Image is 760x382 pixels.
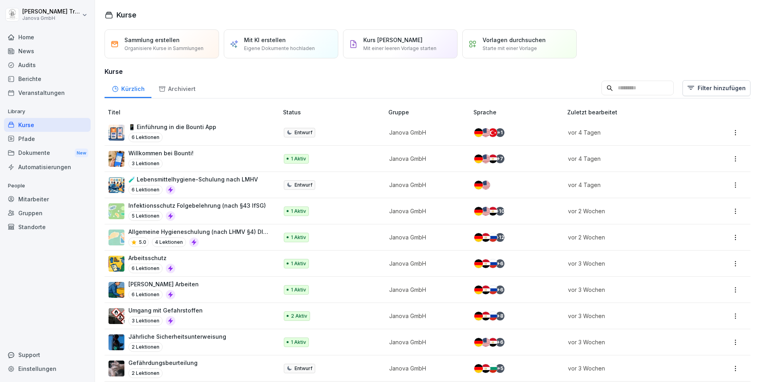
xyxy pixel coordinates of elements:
[4,206,91,220] a: Gruppen
[389,312,461,320] p: Janova GmbH
[109,177,124,193] img: h7jpezukfv8pwd1f3ia36uzh.png
[389,259,461,268] p: Janova GmbH
[22,8,80,15] p: [PERSON_NAME] Trautmann
[128,280,199,288] p: [PERSON_NAME] Arbeiten
[109,203,124,219] img: tgff07aey9ahi6f4hltuk21p.png
[4,58,91,72] a: Audits
[4,192,91,206] a: Mitarbeiter
[4,348,91,362] div: Support
[244,36,286,44] p: Mit KI erstellen
[128,159,163,168] p: 3 Lektionen
[474,128,483,137] img: de.svg
[128,211,163,221] p: 5 Lektionen
[489,312,497,320] img: ru.svg
[291,260,306,267] p: 1 Aktiv
[389,338,461,346] p: Janova GmbH
[496,233,504,242] div: + 12
[128,316,163,326] p: 3 Lektionen
[481,233,490,242] img: eg.svg
[109,256,124,272] img: bgsrfyvhdm6180ponve2jajk.png
[295,365,312,372] p: Entwurf
[128,342,163,352] p: 2 Lektionen
[128,290,163,299] p: 6 Lektionen
[105,67,750,76] h3: Kurse
[128,359,198,367] p: Gefährdungsbeurteilung
[474,233,483,242] img: de.svg
[568,312,694,320] p: vor 3 Wochen
[389,364,461,372] p: Janova GmbH
[128,149,194,157] p: Willkommen bei Bounti!
[291,234,306,241] p: 1 Aktiv
[22,15,80,21] p: Janova GmbH
[128,254,175,262] p: Arbeitsschutz
[4,44,91,58] a: News
[4,72,91,86] a: Berichte
[4,160,91,174] div: Automatisierungen
[496,338,504,347] div: + 6
[496,312,504,320] div: + 8
[105,78,151,98] a: Kürzlich
[568,181,694,189] p: vor 4 Tagen
[568,207,694,215] p: vor 2 Wochen
[388,108,470,116] p: Gruppe
[108,108,280,116] p: Titel
[4,105,91,118] p: Library
[4,86,91,100] a: Veranstaltungen
[4,220,91,234] a: Standorte
[295,181,312,189] p: Entwurf
[481,154,490,163] img: us.svg
[496,207,504,216] div: + 10
[291,286,306,293] p: 1 Aktiv
[568,286,694,294] p: vor 3 Wochen
[568,338,694,346] p: vor 3 Wochen
[151,78,202,98] div: Archiviert
[567,108,704,116] p: Zuletzt bearbeitet
[152,237,186,247] p: 4 Lektionen
[4,118,91,132] a: Kurse
[474,259,483,268] img: de.svg
[481,338,490,347] img: us.svg
[389,154,461,163] p: Janova GmbH
[139,239,146,246] p: 5.0
[483,36,546,44] p: Vorlagen durchsuchen
[474,181,483,189] img: de.svg
[109,282,124,298] img: ns5fm27uu5em6705ixom0yjt.png
[109,334,124,350] img: lexopoti9mm3ayfs08g9aag0.png
[109,125,124,141] img: mi2x1uq9fytfd6tyw03v56b3.png
[128,201,266,210] p: Infektionsschutz Folgebelehrung (nach §43 IfSG)
[389,233,461,241] p: Janova GmbH
[291,155,306,162] p: 1 Aktiv
[389,181,461,189] p: Janova GmbH
[481,364,490,373] img: eg.svg
[568,154,694,163] p: vor 4 Tagen
[481,259,490,268] img: eg.svg
[568,233,694,241] p: vor 2 Wochen
[496,286,504,294] div: + 6
[4,132,91,146] a: Pfade
[4,179,91,192] p: People
[474,364,483,373] img: de.svg
[489,154,497,163] img: eg.svg
[283,108,385,116] p: Status
[109,151,124,167] img: xh3bnih80d1pxcetv9zsuevg.png
[128,264,163,273] p: 6 Lektionen
[4,30,91,44] a: Home
[489,338,497,347] img: eg.svg
[474,286,483,294] img: de.svg
[363,36,423,44] p: Kurs [PERSON_NAME]
[295,129,312,136] p: Entwurf
[483,45,537,52] p: Starte mit einer Vorlage
[481,286,490,294] img: eg.svg
[489,207,497,216] img: eg.svg
[489,259,497,268] img: ru.svg
[4,146,91,160] div: Dokumente
[481,312,490,320] img: eg.svg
